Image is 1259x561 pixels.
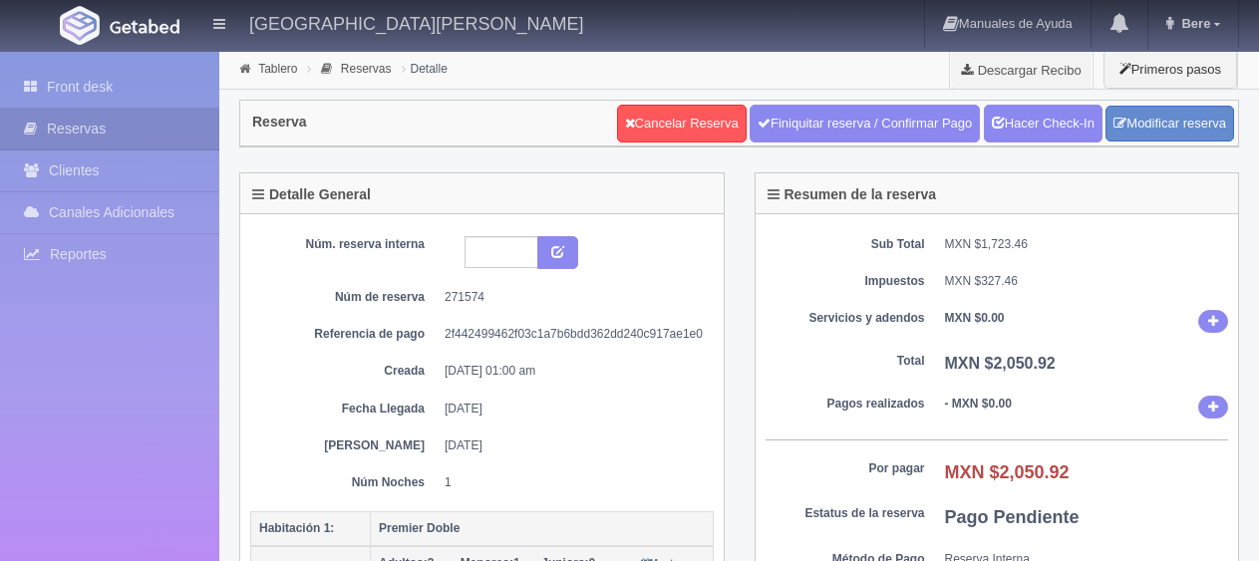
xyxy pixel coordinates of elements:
[445,474,699,491] dd: 1
[252,187,371,202] h4: Detalle General
[445,401,699,418] dd: [DATE]
[341,62,392,76] a: Reservas
[1103,50,1237,89] button: Primeros pasos
[945,273,1229,290] dd: MXN $327.46
[768,187,937,202] h4: Resumen de la reserva
[766,460,925,477] dt: Por pagar
[766,396,925,413] dt: Pagos realizados
[945,311,1005,325] b: MXN $0.00
[265,437,425,454] dt: [PERSON_NAME]
[984,105,1102,142] a: Hacer Check-In
[766,353,925,370] dt: Total
[766,505,925,522] dt: Estatus de la reserva
[945,236,1229,253] dd: MXN $1,723.46
[617,105,747,142] a: Cancelar Reserva
[766,273,925,290] dt: Impuestos
[265,236,425,253] dt: Núm. reserva interna
[265,289,425,306] dt: Núm de reserva
[1105,106,1234,142] a: Modificar reserva
[445,326,699,343] dd: 2f442499462f03c1a7b6bdd362dd240c917ae1e0
[445,363,699,380] dd: [DATE] 01:00 am
[259,521,334,535] b: Habitación 1:
[766,236,925,253] dt: Sub Total
[445,289,699,306] dd: 271574
[750,105,980,142] a: Finiquitar reserva / Confirmar Pago
[945,397,1012,411] b: - MXN $0.00
[252,115,307,130] h4: Reserva
[265,326,425,343] dt: Referencia de pago
[60,6,100,45] img: Getabed
[265,401,425,418] dt: Fecha Llegada
[371,511,714,546] th: Premier Doble
[766,310,925,327] dt: Servicios y adendos
[945,355,1056,372] b: MXN $2,050.92
[950,50,1093,90] a: Descargar Recibo
[265,363,425,380] dt: Creada
[445,437,699,454] dd: [DATE]
[945,462,1070,482] b: MXN $2,050.92
[265,474,425,491] dt: Núm Noches
[397,59,453,78] li: Detalle
[249,10,583,35] h4: [GEOGRAPHIC_DATA][PERSON_NAME]
[258,62,297,76] a: Tablero
[1176,16,1210,31] span: Bere
[945,507,1080,527] b: Pago Pendiente
[110,19,179,34] img: Getabed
